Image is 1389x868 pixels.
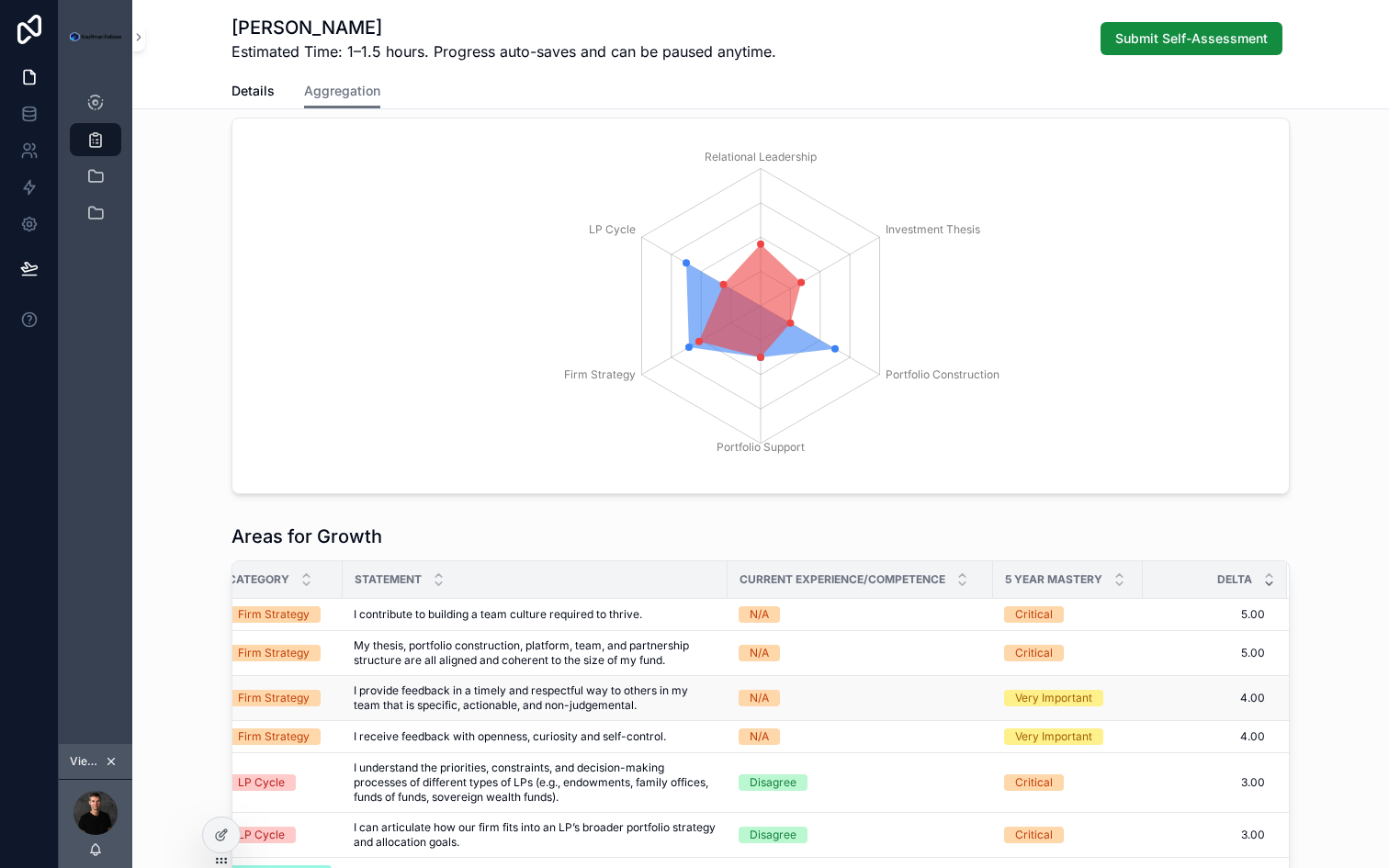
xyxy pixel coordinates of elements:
div: Critical [1015,645,1053,661]
span: 4.00 [1144,691,1265,705]
div: N/A [750,606,769,623]
span: I contribute to building a team culture required to thrive. [354,607,642,622]
div: LP Cycle [238,827,285,843]
span: Category [228,572,289,587]
div: Critical [1015,774,1053,791]
div: N/A [750,690,769,706]
span: Current Experience/Competence [740,572,945,587]
div: Firm Strategy [238,645,310,661]
div: Critical [1015,827,1053,843]
span: Viewing as [PERSON_NAME] [70,754,101,769]
a: Details [231,74,275,111]
span: I provide feedback in a timely and respectful way to others in my team that is specific, actionab... [354,683,717,713]
div: Very Important [1015,690,1092,706]
div: Critical [1015,606,1053,623]
tspan: Investment Thesis [886,222,980,236]
span: Delta [1217,572,1252,587]
div: chart [243,130,1278,482]
span: 5.00 [1144,607,1265,622]
div: scrollable content [59,73,132,254]
div: Disagree [750,774,796,791]
span: I receive feedback with openness, curiosity and self-control. [354,729,666,744]
tspan: Portfolio Support [717,440,805,454]
tspan: Firm Strategy [564,367,636,381]
span: I understand the priorities, constraints, and decision-making processes of different types of LPs... [354,761,717,805]
span: 5 Year Mastery [1005,572,1102,587]
h1: Areas for Growth [231,524,382,549]
span: Submit Self-Assessment [1115,29,1268,48]
div: LP Cycle [238,774,285,791]
span: Statement [355,572,422,587]
div: N/A [750,645,769,661]
div: Very Important [1015,728,1092,745]
button: Submit Self-Assessment [1101,22,1282,55]
tspan: Relational Leadership [705,150,817,163]
div: Firm Strategy [238,606,310,623]
span: Details [231,82,275,100]
div: N/A [750,728,769,745]
img: App logo [70,32,121,42]
div: Firm Strategy [238,728,310,745]
span: Estimated Time: 1–1.5 hours. Progress auto-saves and can be paused anytime. [231,40,776,62]
span: My thesis, portfolio construction, platform, team, and partnership structure are all aligned and ... [354,638,717,668]
div: Disagree [750,827,796,843]
tspan: LP Cycle [589,222,636,236]
span: Aggregation [304,82,380,100]
span: 3.00 [1144,828,1265,842]
span: I can articulate how our firm fits into an LP’s broader portfolio strategy and allocation goals. [354,820,717,850]
tspan: Portfolio Construction [886,367,999,381]
span: 5.00 [1144,646,1265,660]
a: Aggregation [304,74,380,109]
h1: [PERSON_NAME] [231,15,776,40]
span: 4.00 [1144,729,1265,744]
span: 3.00 [1144,775,1265,790]
div: Firm Strategy [238,690,310,706]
